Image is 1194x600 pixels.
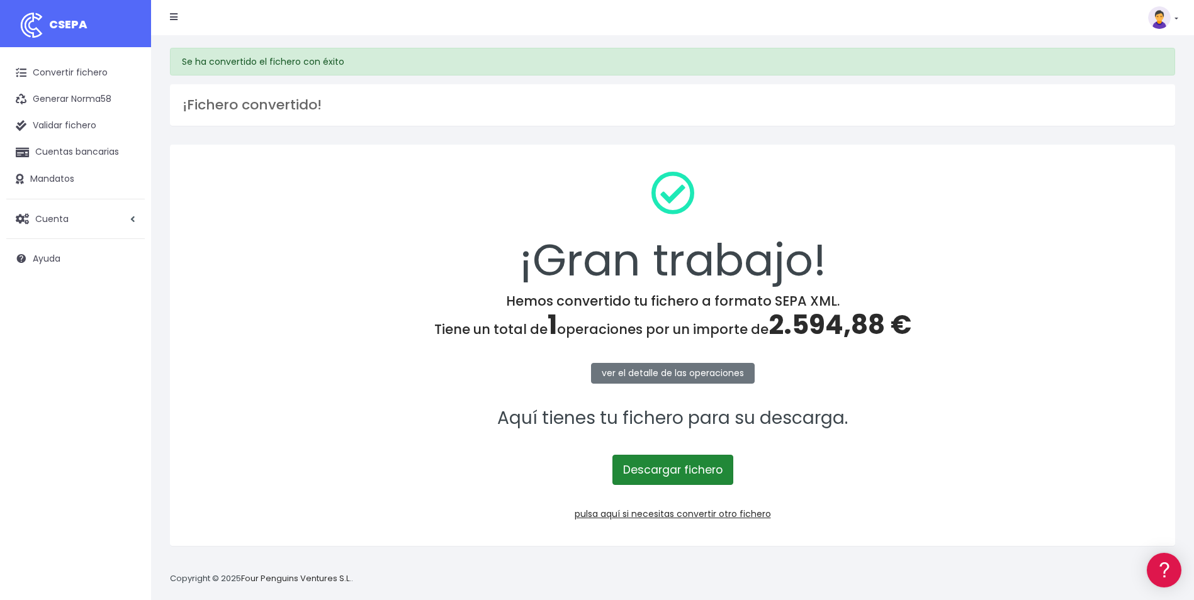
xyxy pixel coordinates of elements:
[16,9,47,41] img: logo
[13,270,239,289] a: General
[6,60,145,86] a: Convertir fichero
[13,179,239,198] a: Problemas habituales
[6,166,145,192] a: Mandatos
[612,455,733,485] a: Descargar fichero
[241,572,351,584] a: Four Penguins Ventures S.L.
[13,107,239,126] a: Información general
[591,363,755,384] a: ver el detalle de las operaciones
[33,252,60,265] span: Ayuda
[170,572,353,586] p: Copyright © 2025 .
[13,302,239,314] div: Programadores
[6,113,145,139] a: Validar fichero
[186,293,1159,341] h4: Hemos convertido tu fichero a formato SEPA XML. Tiene un total de operaciones por un importe de
[13,218,239,237] a: Perfiles de empresas
[183,97,1163,113] h3: ¡Fichero convertido!
[13,336,239,358] button: Contáctanos
[13,198,239,218] a: Videotutoriales
[13,87,239,99] div: Información general
[1148,6,1171,29] img: profile
[13,159,239,179] a: Formatos
[49,16,87,32] span: CSEPA
[35,212,69,225] span: Cuenta
[6,86,145,113] a: Generar Norma58
[769,306,911,343] span: 2.594,88 €
[170,48,1175,75] div: Se ha convertido el fichero con éxito
[13,250,239,262] div: Facturación
[6,245,145,272] a: Ayuda
[186,161,1159,293] div: ¡Gran trabajo!
[6,139,145,165] a: Cuentas bancarias
[186,404,1159,433] p: Aquí tienes tu fichero para su descarga.
[13,139,239,151] div: Convertir ficheros
[548,306,557,343] span: 1
[13,321,239,341] a: API
[575,508,771,520] a: pulsa aquí si necesitas convertir otro fichero
[173,362,242,374] a: POWERED BY ENCHANT
[6,206,145,232] a: Cuenta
